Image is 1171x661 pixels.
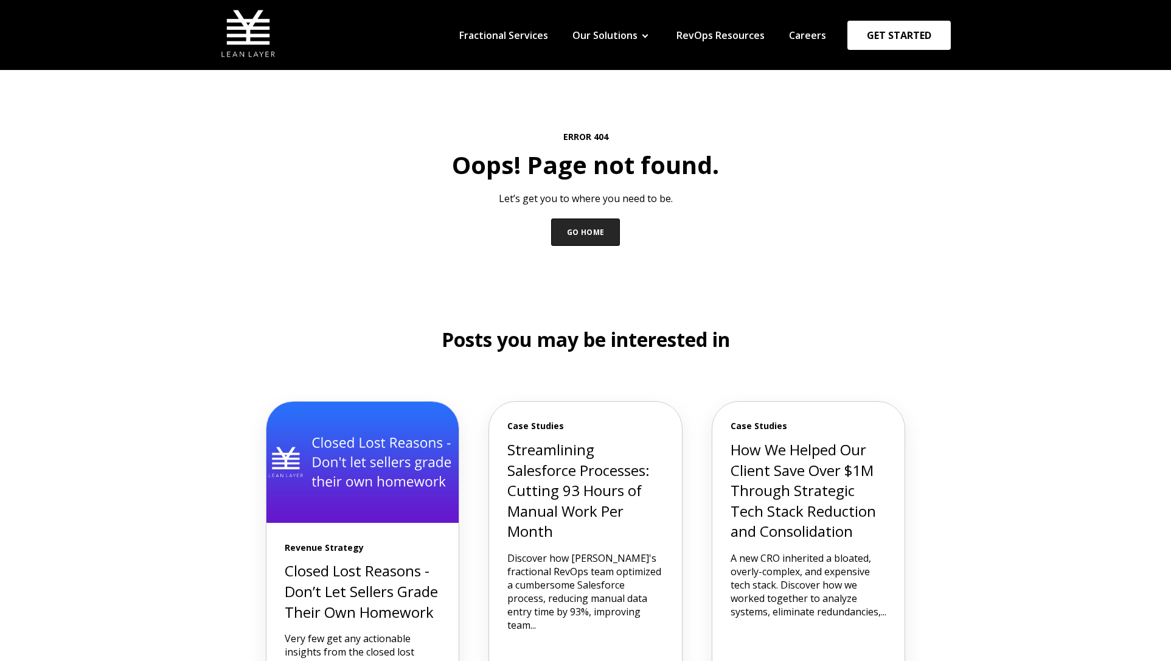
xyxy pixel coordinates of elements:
a: Our Solutions [572,29,638,42]
span: ERROR 404 [251,131,920,143]
a: RevOps Resources [676,29,765,42]
a: Closed Lost Reasons - Don’t Let Sellers Grade Their Own Homework [285,561,438,621]
a: GO HOME [551,219,620,246]
a: How We Helped Our Client Save Over $1M Through Strategic Tech Stack Reduction and Consolidation [731,439,876,541]
a: Careers [789,29,826,42]
a: GET STARTED [847,21,951,50]
p: A new CRO inherited a bloated, overly-complex, and expensive tech stack. Discover how we worked t... [731,551,887,618]
a: Streamlining Salesforce Processes: Cutting 93 Hours of Manual Work Per Month [507,439,650,541]
h1: Oops! Page not found. [251,148,920,182]
p: Discover how [PERSON_NAME]'s fractional RevOps team optimized a cumbersome Salesforce process, re... [507,551,664,632]
a: Fractional Services [459,29,548,42]
span: Case Studies [507,420,664,432]
div: Navigation Menu [447,29,838,42]
h2: Posts you may be interested in [251,326,920,354]
span: Case Studies [731,420,887,432]
img: Lean Layer Logo [221,6,276,61]
span: Revenue Strategy [285,542,441,554]
p: Let’s get you to where you need to be. [251,192,920,205]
